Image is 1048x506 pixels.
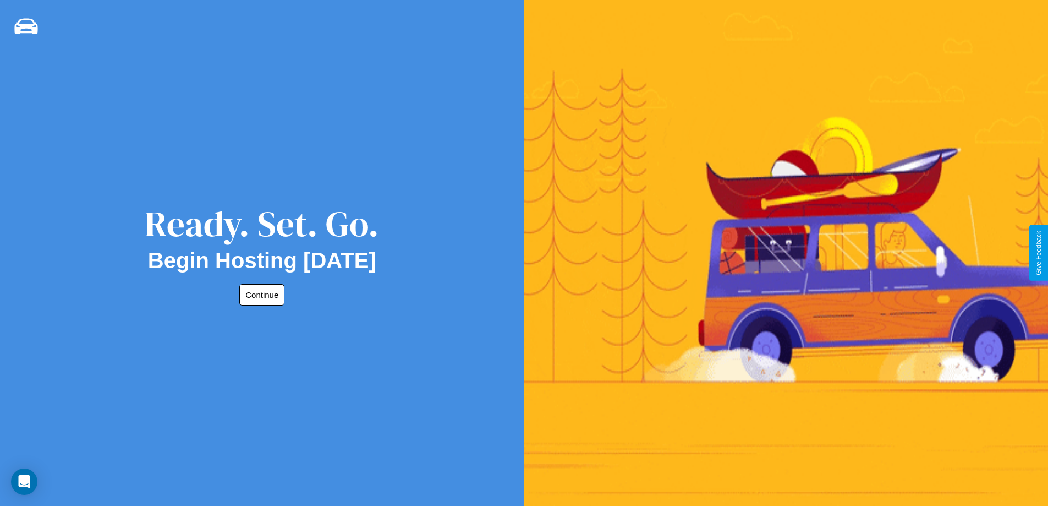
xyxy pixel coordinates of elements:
div: Give Feedback [1035,231,1042,275]
button: Continue [239,284,284,306]
div: Ready. Set. Go. [145,199,379,248]
div: Open Intercom Messenger [11,469,37,495]
h2: Begin Hosting [DATE] [148,248,376,273]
